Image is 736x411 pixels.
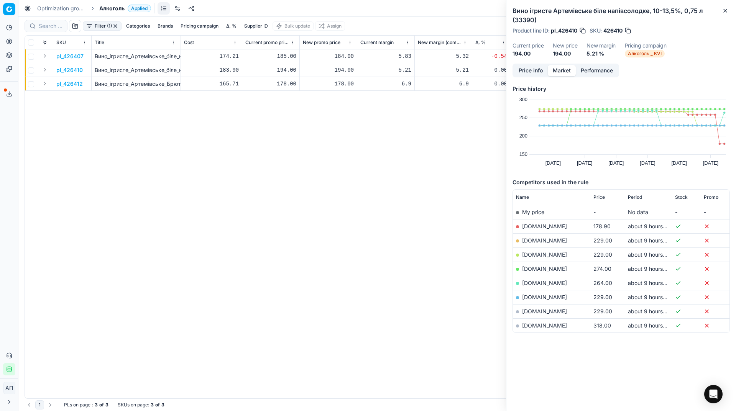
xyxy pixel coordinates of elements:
button: Expand all [40,38,49,47]
p: Вино_ігристе_Артемівське_біле_напівсухе,_10-13,5%,_0,75_л_(1956) [95,52,177,60]
span: Cost [184,39,194,46]
span: about 9 hours ago [628,308,674,314]
span: Product line ID : [513,28,549,33]
strong: 3 [161,402,164,408]
button: Bulk update [273,21,314,31]
a: Optimization groups [37,5,86,12]
button: Go to previous page [25,400,34,409]
span: about 9 hours ago [628,223,674,229]
div: 5.32 [418,52,469,60]
div: 6.9 [360,80,411,88]
div: 194.00 [303,66,354,74]
span: Name [516,194,529,200]
span: 264.00 [593,280,612,286]
button: АП [3,382,15,394]
div: 185.00 [245,52,296,60]
span: SKUs on page : [118,402,149,408]
button: pl_426410 [56,66,83,74]
span: 229.00 [593,251,612,258]
button: 1 [35,400,44,409]
span: pl_426410 [551,27,577,34]
span: 229.00 [593,237,612,244]
text: [DATE] [640,160,655,166]
strong: of [99,402,104,408]
span: about 9 hours ago [628,294,674,300]
dd: 194.00 [513,50,544,57]
text: 300 [519,97,527,102]
a: [DOMAIN_NAME] [522,280,567,286]
span: Δ, % [475,39,486,46]
span: Price [593,194,605,200]
nav: pagination [25,400,55,409]
input: Search by SKU or title [39,22,62,30]
h5: Competitors used in the rule [513,178,730,186]
dt: New price [553,43,577,48]
div: -0.54 [475,52,507,60]
div: 6.9 [418,80,469,88]
span: about 9 hours ago [628,237,674,244]
div: 5.21 [418,66,469,74]
span: Current margin [360,39,394,46]
span: 318.00 [593,322,611,329]
button: Supplier ID [241,21,271,31]
text: [DATE] [545,160,561,166]
strong: 3 [105,402,108,408]
a: [DOMAIN_NAME] [522,322,567,329]
button: Δ, % [223,21,240,31]
text: [DATE] [608,160,624,166]
p: Вино_ігристе_Артемівське_біле_напівсолодке,_10-13,5%,_0,75_л_(33390) [95,66,177,74]
strong: 3 [151,402,154,408]
div: 184.00 [303,52,354,60]
td: - [672,205,701,219]
span: about 9 hours ago [628,251,674,258]
a: [DOMAIN_NAME] [522,265,567,272]
div: : [64,402,108,408]
h2: Вино ігристе Артемівське біле напівсолодке, 10-13,5%, 0,75 л (33390) [513,6,730,25]
span: SKU : [590,28,602,33]
a: [DOMAIN_NAME] [522,237,567,244]
span: 426410 [603,27,623,34]
span: 274.00 [593,265,611,272]
div: 183.90 [184,66,239,74]
span: SKU [56,39,66,46]
td: - [590,205,625,219]
span: about 9 hours ago [628,280,674,286]
span: Promo [704,194,718,200]
button: pl_426407 [56,52,84,60]
div: 5.21 [360,66,411,74]
span: Period [628,194,642,200]
h5: Price history [513,85,730,93]
span: PLs on page [64,402,90,408]
dt: Current price [513,43,544,48]
strong: of [155,402,160,408]
div: 178.00 [245,80,296,88]
td: - [701,205,729,219]
button: Performance [576,65,618,76]
div: 165.71 [184,80,239,88]
nav: breadcrumb [37,5,151,12]
span: 229.00 [593,294,612,300]
div: 0.00 [475,80,507,88]
span: about 9 hours ago [628,322,674,329]
div: 178.00 [303,80,354,88]
text: 200 [519,133,527,139]
span: New margin (common), % [418,39,461,46]
div: 174.21 [184,52,239,60]
span: Title [95,39,104,46]
strong: 3 [95,402,98,408]
div: 0.00 [475,66,507,74]
button: pl_426412 [56,80,83,88]
text: 250 [519,115,527,120]
button: Categories [123,21,153,31]
button: Assign [315,21,345,31]
button: Price info [514,65,548,76]
button: Go to next page [46,400,55,409]
p: Вино_ігристе_Артемівське_Брют,_0,75_л_(333666) [95,80,177,88]
a: [DOMAIN_NAME] [522,308,567,314]
text: [DATE] [672,160,687,166]
span: АлкогольApplied [99,5,151,12]
text: [DATE] [577,160,592,166]
button: Filter (1) [83,21,122,31]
